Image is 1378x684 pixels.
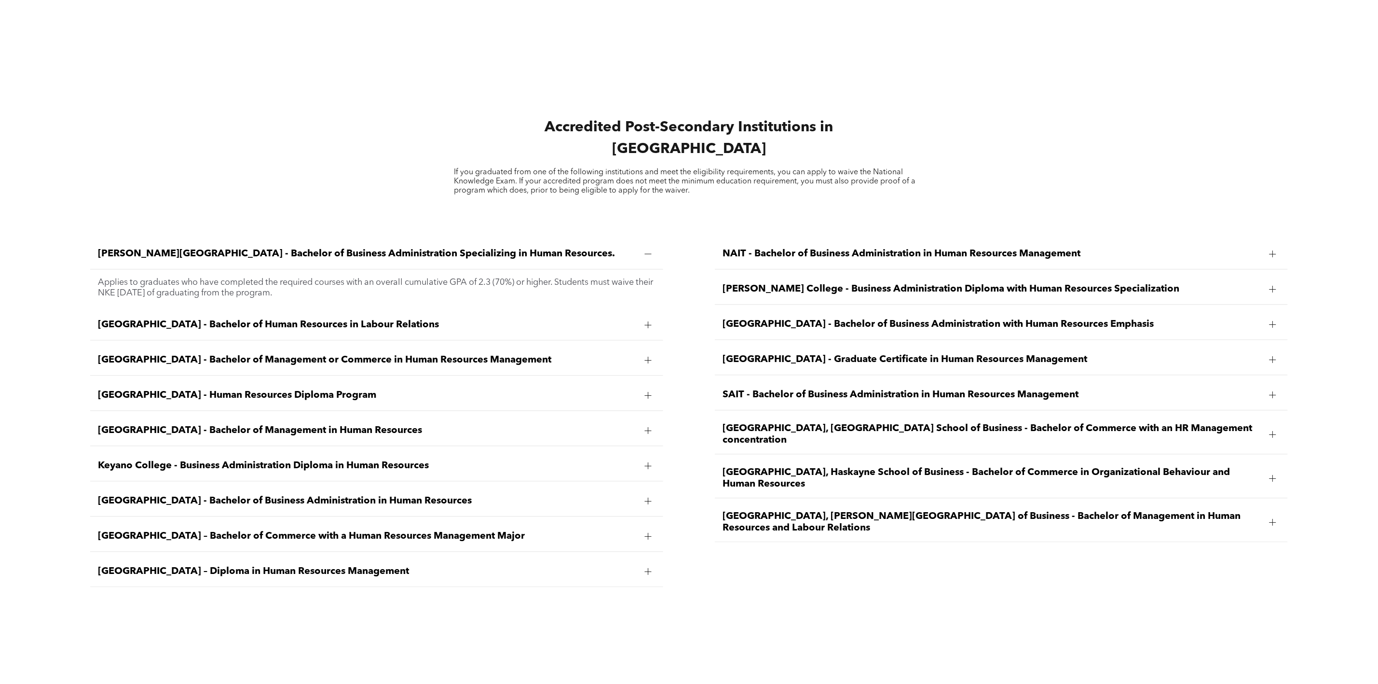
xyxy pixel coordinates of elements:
[98,248,637,260] span: [PERSON_NAME][GEOGRAPHIC_DATA] - Bachelor of Business Administration Specializing in Human Resour...
[98,277,655,298] p: Applies to graduates who have completed the required courses with an overall cumulative GPA of 2....
[98,319,637,331] span: [GEOGRAPHIC_DATA] - Bachelor of Human Resources in Labour Relations
[98,354,637,366] span: [GEOGRAPHIC_DATA] - Bachelor of Management or Commerce in Human Resources Management
[98,495,637,507] span: [GEOGRAPHIC_DATA] - Bachelor of Business Administration in Human Resources
[723,389,1261,401] span: SAIT - Bachelor of Business Administration in Human Resources Management
[723,467,1261,490] span: [GEOGRAPHIC_DATA], Haskayne School of Business - Bachelor of Commerce in Organizational Behaviour...
[98,460,637,472] span: Keyano College - Business Administration Diploma in Human Resources
[723,319,1261,330] span: [GEOGRAPHIC_DATA] - Bachelor of Business Administration with Human Resources Emphasis
[98,425,637,436] span: [GEOGRAPHIC_DATA] - Bachelor of Management in Human Resources
[98,390,637,401] span: [GEOGRAPHIC_DATA] - Human Resources Diploma Program
[723,354,1261,365] span: [GEOGRAPHIC_DATA] - Graduate Certificate in Human Resources Management
[723,423,1261,446] span: [GEOGRAPHIC_DATA], [GEOGRAPHIC_DATA] School of Business - Bachelor of Commerce with an HR Managem...
[98,566,637,577] span: [GEOGRAPHIC_DATA] – Diploma in Human Resources Management
[723,283,1261,295] span: [PERSON_NAME] College - Business Administration Diploma with Human Resources Specialization
[98,530,637,542] span: [GEOGRAPHIC_DATA] – Bachelor of Commerce with a Human Resources Management Major
[454,168,916,195] span: If you graduated from one of the following institutions and meet the eligibility requirements, yo...
[723,511,1261,534] span: [GEOGRAPHIC_DATA], [PERSON_NAME][GEOGRAPHIC_DATA] of Business - Bachelor of Management in Human R...
[545,120,833,156] span: Accredited Post-Secondary Institutions in [GEOGRAPHIC_DATA]
[723,248,1261,260] span: NAIT - Bachelor of Business Administration in Human Resources Management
